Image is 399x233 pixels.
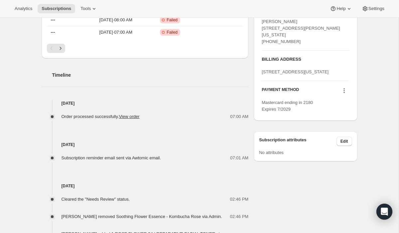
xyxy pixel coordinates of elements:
[38,4,75,13] button: Subscriptions
[262,87,299,96] h3: PAYMENT METHOD
[119,114,140,119] a: View order
[358,4,388,13] button: Settings
[62,114,140,119] span: Order processed successfully.
[42,183,249,189] h4: [DATE]
[230,213,249,220] span: 02:46 PM
[52,72,249,78] h2: Timeline
[62,214,222,219] span: [PERSON_NAME] removed Soothing Flower Essence - Kombucha Rose via Admin.
[11,4,36,13] button: Analytics
[230,155,248,161] span: 07:01 AM
[262,56,349,63] h3: BILLING ADDRESS
[368,6,384,11] span: Settings
[47,44,243,53] nav: Pagination
[42,100,249,107] h4: [DATE]
[230,113,248,120] span: 07:00 AM
[51,30,55,35] span: ---
[376,204,392,220] div: Open Intercom Messenger
[262,100,313,112] span: Mastercard ending in 2180 Expires 7/2029
[336,137,352,146] button: Edit
[340,139,348,144] span: Edit
[85,17,147,23] span: [DATE] · 08:00 AM
[80,6,91,11] span: Tools
[259,150,284,155] span: No attributes
[62,155,161,160] span: Subscription reminder email sent via Awtomic email.
[85,29,147,36] span: [DATE] · 07:00 AM
[336,6,345,11] span: Help
[167,30,178,35] span: Failed
[15,6,32,11] span: Analytics
[42,6,71,11] span: Subscriptions
[262,19,340,44] span: [PERSON_NAME] [STREET_ADDRESS][PERSON_NAME][US_STATE] [PHONE_NUMBER]
[259,137,336,146] h3: Subscription attributes
[51,17,55,22] span: ---
[230,196,249,203] span: 02:46 PM
[76,4,101,13] button: Tools
[62,197,130,202] span: Cleared the "Needs Review" status.
[326,4,356,13] button: Help
[167,17,178,23] span: Failed
[262,69,329,74] span: [STREET_ADDRESS][US_STATE]
[42,141,249,148] h4: [DATE]
[56,44,65,53] button: Next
